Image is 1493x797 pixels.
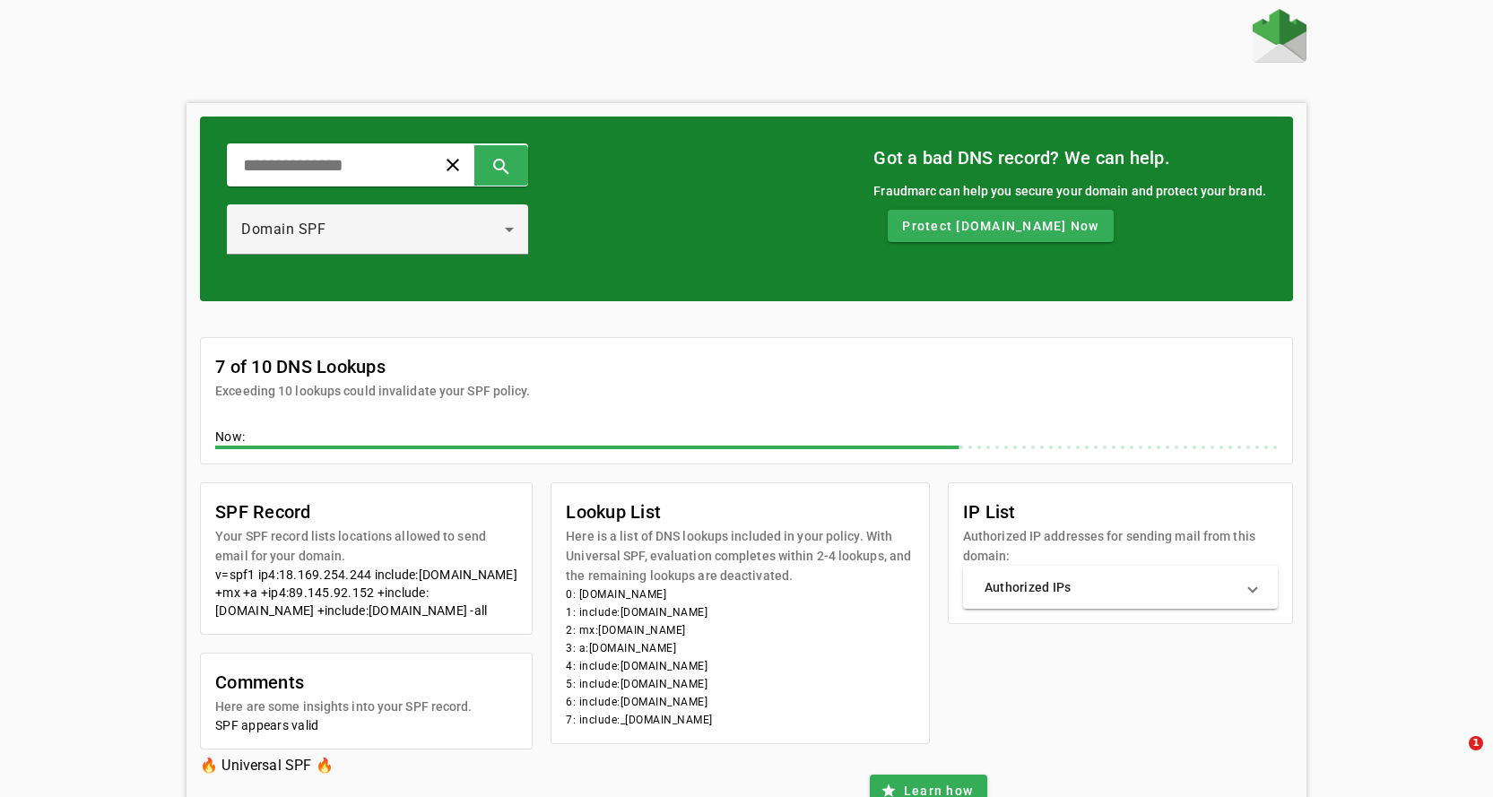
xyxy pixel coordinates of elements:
[566,585,915,603] li: 0: [DOMAIN_NAME]
[985,578,1235,596] mat-panel-title: Authorized IPs
[1432,736,1475,779] iframe: Intercom live chat
[215,428,1278,449] div: Now:
[566,693,915,711] li: 6: include:[DOMAIN_NAME]
[566,711,915,729] li: 7: include:_[DOMAIN_NAME]
[566,603,915,621] li: 1: include:[DOMAIN_NAME]
[215,381,530,401] mat-card-subtitle: Exceeding 10 lookups could invalidate your SPF policy.
[215,526,517,566] mat-card-subtitle: Your SPF record lists locations allowed to send email for your domain.
[1253,9,1306,63] img: Fraudmarc Logo
[566,639,915,657] li: 3: a:[DOMAIN_NAME]
[566,526,915,585] mat-card-subtitle: Here is a list of DNS lookups included in your policy. With Universal SPF, evaluation completes w...
[215,566,517,619] div: v=spf1 ip4:18.169.254.244 include:[DOMAIN_NAME] +mx +a +ip4:89.145.92.152 +include:[DOMAIN_NAME] ...
[1469,736,1483,750] span: 1
[888,210,1113,242] button: Protect [DOMAIN_NAME] Now
[963,498,1278,526] mat-card-title: IP List
[215,498,517,526] mat-card-title: SPF Record
[215,668,472,697] mat-card-title: Comments
[200,753,564,778] h3: 🔥 Universal SPF 🔥
[241,221,326,238] span: Domain SPF
[566,621,915,639] li: 2: mx:[DOMAIN_NAME]
[873,181,1266,201] div: Fraudmarc can help you secure your domain and protect your brand.
[566,498,915,526] mat-card-title: Lookup List
[1134,616,1493,749] iframe: Intercom notifications message
[963,566,1278,609] mat-expansion-panel-header: Authorized IPs
[963,526,1278,566] mat-card-subtitle: Authorized IP addresses for sending mail from this domain:
[215,352,530,381] mat-card-title: 7 of 10 DNS Lookups
[215,716,517,734] div: SPF appears valid
[566,657,915,675] li: 4: include:[DOMAIN_NAME]
[902,217,1098,235] span: Protect [DOMAIN_NAME] Now
[1253,9,1306,67] a: Home
[873,143,1266,172] mat-card-title: Got a bad DNS record? We can help.
[215,697,472,716] mat-card-subtitle: Here are some insights into your SPF record.
[566,675,915,693] li: 5: include:[DOMAIN_NAME]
